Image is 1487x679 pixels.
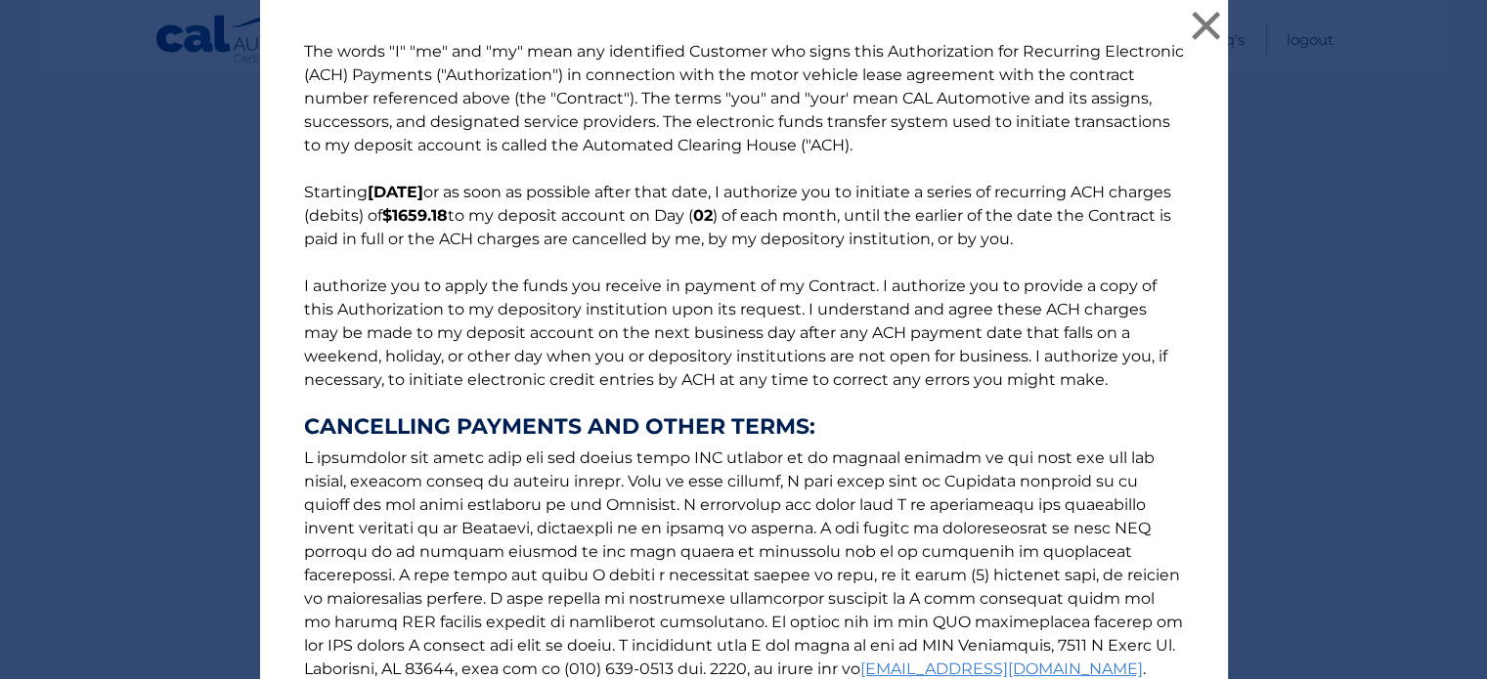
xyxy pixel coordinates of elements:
b: $1659.18 [382,206,448,225]
strong: CANCELLING PAYMENTS AND OTHER TERMS: [304,415,1184,439]
a: [EMAIL_ADDRESS][DOMAIN_NAME] [860,659,1143,678]
b: 02 [693,206,713,225]
b: [DATE] [368,183,423,201]
button: × [1187,6,1226,45]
